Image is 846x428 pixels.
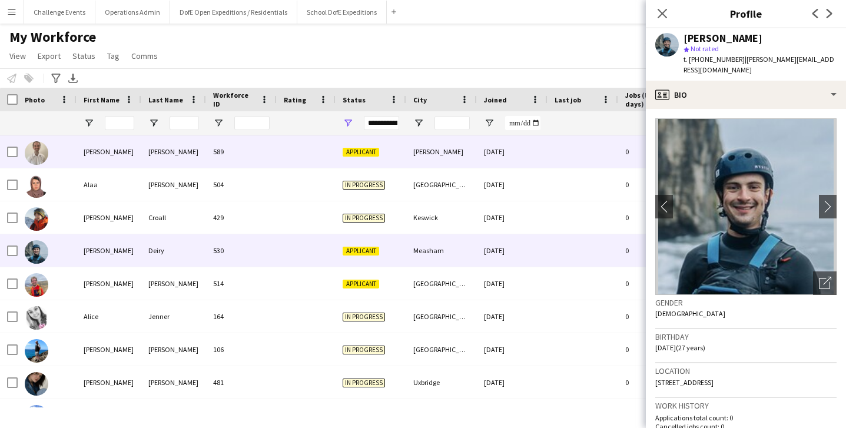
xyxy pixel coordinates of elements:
[25,95,45,104] span: Photo
[477,267,548,300] div: [DATE]
[655,343,705,352] span: [DATE] (27 years)
[655,413,837,422] p: Applications total count: 0
[406,366,477,399] div: Uxbridge
[206,201,277,234] div: 429
[24,1,95,24] button: Challenge Events
[95,1,170,24] button: Operations Admin
[477,366,548,399] div: [DATE]
[33,48,65,64] a: Export
[413,118,424,128] button: Open Filter Menu
[68,48,100,64] a: Status
[77,135,141,168] div: [PERSON_NAME]
[9,51,26,61] span: View
[25,306,48,330] img: Alice Jenner
[406,267,477,300] div: [GEOGRAPHIC_DATA]
[77,201,141,234] div: [PERSON_NAME]
[25,339,48,363] img: Alun Hughes
[684,33,762,44] div: [PERSON_NAME]
[343,214,385,223] span: In progress
[477,201,548,234] div: [DATE]
[77,366,141,399] div: [PERSON_NAME]
[406,168,477,201] div: [GEOGRAPHIC_DATA]
[25,174,48,198] img: Alaa Hassan
[206,234,277,267] div: 530
[25,207,48,231] img: Alexander Croall
[206,300,277,333] div: 164
[484,118,495,128] button: Open Filter Menu
[618,168,695,201] div: 0
[618,267,695,300] div: 0
[170,116,199,130] input: Last Name Filter Input
[484,95,507,104] span: Joined
[77,267,141,300] div: [PERSON_NAME]
[141,168,206,201] div: [PERSON_NAME]
[102,48,124,64] a: Tag
[297,1,387,24] button: School DofE Expeditions
[77,300,141,333] div: Alice
[655,400,837,411] h3: Work history
[413,95,427,104] span: City
[406,201,477,234] div: Keswick
[646,6,846,21] h3: Profile
[84,95,120,104] span: First Name
[477,333,548,366] div: [DATE]
[477,234,548,267] div: [DATE]
[618,135,695,168] div: 0
[77,234,141,267] div: [PERSON_NAME]
[625,91,674,108] span: Jobs (last 90 days)
[206,333,277,366] div: 106
[141,234,206,267] div: Deiry
[434,116,470,130] input: City Filter Input
[141,267,206,300] div: [PERSON_NAME]
[206,168,277,201] div: 504
[646,81,846,109] div: Bio
[141,366,206,399] div: [PERSON_NAME]
[141,333,206,366] div: [PERSON_NAME]
[655,297,837,308] h3: Gender
[406,135,477,168] div: [PERSON_NAME]
[25,141,48,165] img: Adam Mather
[343,95,366,104] span: Status
[206,135,277,168] div: 589
[127,48,162,64] a: Comms
[343,280,379,288] span: Applicant
[284,95,306,104] span: Rating
[5,48,31,64] a: View
[213,118,224,128] button: Open Filter Menu
[618,234,695,267] div: 0
[38,51,61,61] span: Export
[206,366,277,399] div: 481
[105,116,134,130] input: First Name Filter Input
[406,234,477,267] div: Measham
[77,168,141,201] div: Alaa
[477,300,548,333] div: [DATE]
[141,135,206,168] div: [PERSON_NAME]
[206,267,277,300] div: 514
[477,135,548,168] div: [DATE]
[131,51,158,61] span: Comms
[25,240,48,264] img: Alexander Deiry
[343,181,385,190] span: In progress
[84,118,94,128] button: Open Filter Menu
[618,366,695,399] div: 0
[618,333,695,366] div: 0
[691,44,719,53] span: Not rated
[406,333,477,366] div: [GEOGRAPHIC_DATA]
[655,118,837,295] img: Crew avatar or photo
[72,51,95,61] span: Status
[655,378,714,387] span: [STREET_ADDRESS]
[343,346,385,354] span: In progress
[655,331,837,342] h3: Birthday
[141,300,206,333] div: Jenner
[148,118,159,128] button: Open Filter Menu
[406,300,477,333] div: [GEOGRAPHIC_DATA]
[343,148,379,157] span: Applicant
[684,55,834,74] span: | [PERSON_NAME][EMAIL_ADDRESS][DOMAIN_NAME]
[343,247,379,256] span: Applicant
[25,372,48,396] img: Amy Duffy
[343,118,353,128] button: Open Filter Menu
[655,366,837,376] h3: Location
[77,333,141,366] div: [PERSON_NAME]
[170,1,297,24] button: DofE Open Expeditions / Residentials
[25,273,48,297] img: Alexander Hackett-Evans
